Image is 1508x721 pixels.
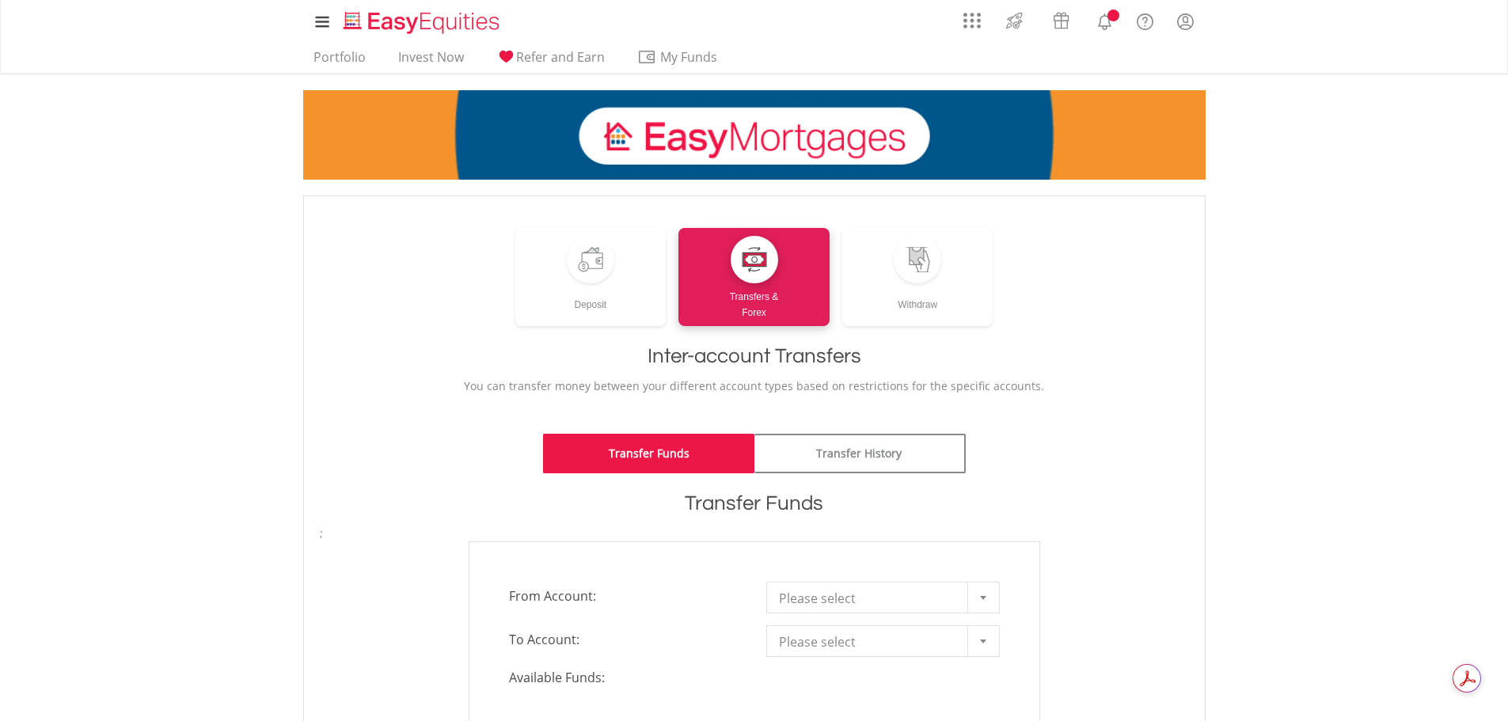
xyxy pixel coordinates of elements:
img: vouchers-v2.svg [1048,8,1074,33]
span: To Account: [497,625,754,654]
img: thrive-v2.svg [1001,8,1027,33]
span: Please select [779,626,963,658]
span: Refer and Earn [516,48,605,66]
p: You can transfer money between your different account types based on restrictions for the specifi... [320,378,1189,394]
span: Available Funds: [497,669,754,687]
img: EasyMortage Promotion Banner [303,90,1206,180]
div: Deposit [515,283,667,313]
a: Vouchers [1038,4,1084,33]
a: Invest Now [392,49,470,74]
a: Home page [337,4,506,36]
a: Transfer History [754,434,966,473]
h1: Inter-account Transfers [320,342,1189,370]
a: Refer and Earn [490,49,611,74]
a: My Profile [1165,4,1206,39]
span: Please select [779,582,963,614]
img: grid-menu-icon.svg [963,12,981,29]
a: FAQ's and Support [1125,4,1165,36]
span: From Account: [497,582,754,610]
a: Notifications [1084,4,1125,36]
span: My Funds [637,47,741,67]
div: Transfers & Forex [678,283,830,321]
a: AppsGrid [953,4,991,29]
div: Withdraw [842,283,993,313]
a: Transfer Funds [543,434,754,473]
img: EasyEquities_Logo.png [340,9,506,36]
h1: Transfer Funds [320,489,1189,518]
a: Portfolio [307,49,372,74]
a: Withdraw [842,228,993,326]
a: Transfers &Forex [678,228,830,326]
a: Deposit [515,228,667,326]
